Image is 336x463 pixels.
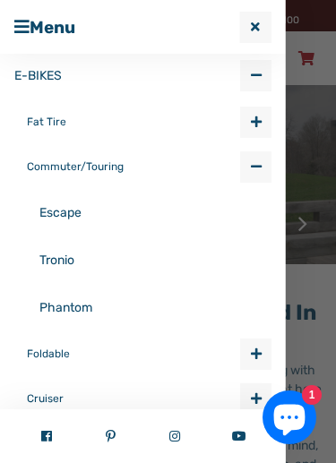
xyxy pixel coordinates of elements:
a: Fat Tire [27,99,240,144]
ul: Commuter/Touring [39,189,271,331]
a: E-BIKES [14,52,240,99]
a: Tronio [39,236,271,284]
a: Phantom [39,284,271,331]
a: Cruiser [27,376,240,421]
inbox-online-store-chat: Shopify online store chat [257,390,322,449]
a: Foldable [27,331,240,376]
a: Commuter/Touring [27,144,240,189]
a: Escape [39,189,271,236]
